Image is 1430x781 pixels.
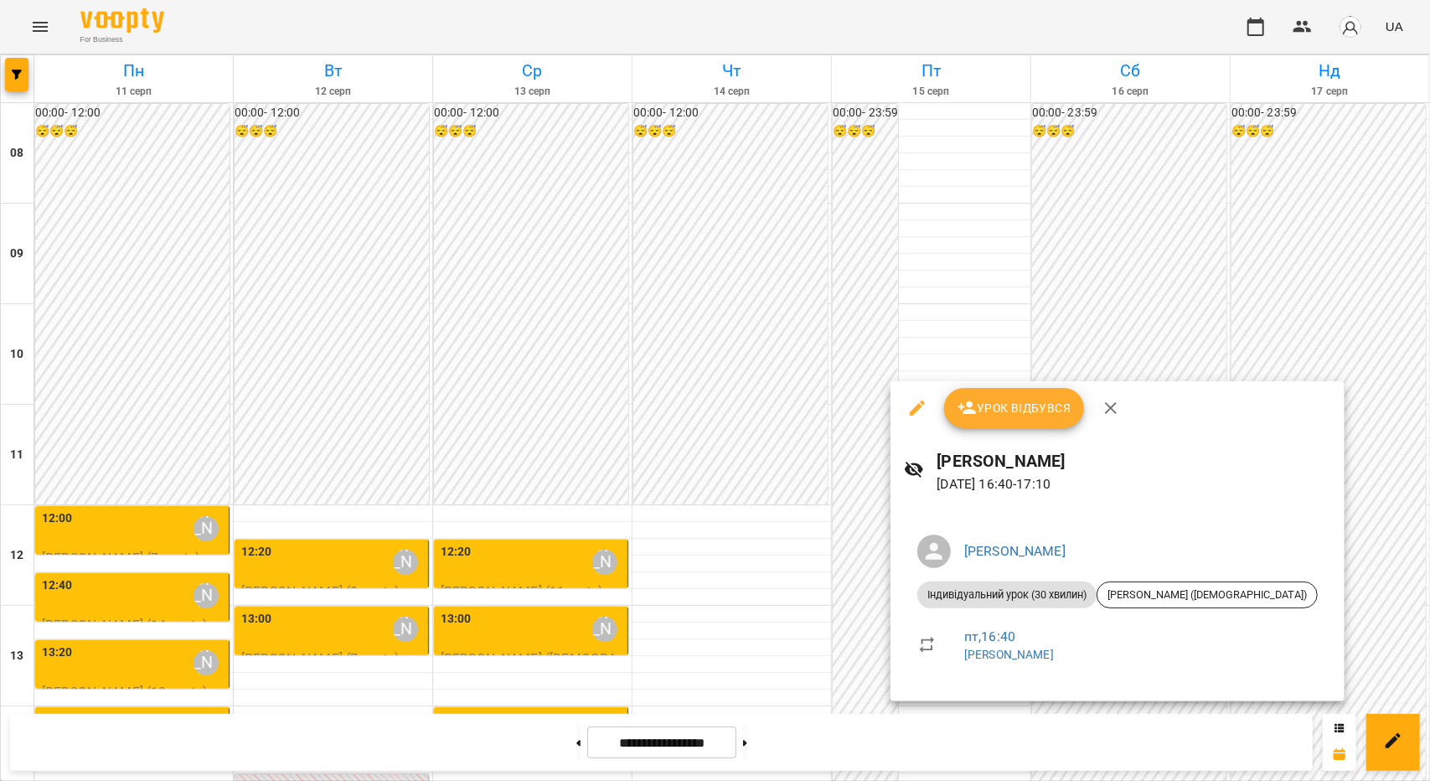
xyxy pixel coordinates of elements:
span: Індивідуальний урок (30 хвилин) [917,587,1097,603]
p: [DATE] 16:40 - 17:10 [937,474,1331,494]
a: [PERSON_NAME] [964,543,1066,559]
span: [PERSON_NAME] ([DEMOGRAPHIC_DATA]) [1097,587,1317,603]
span: Урок відбувся [958,398,1071,418]
a: [PERSON_NAME] [964,648,1054,661]
div: [PERSON_NAME] ([DEMOGRAPHIC_DATA]) [1097,582,1318,608]
h6: [PERSON_NAME] [937,448,1331,474]
a: пт , 16:40 [964,628,1015,644]
button: Урок відбувся [944,388,1085,428]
